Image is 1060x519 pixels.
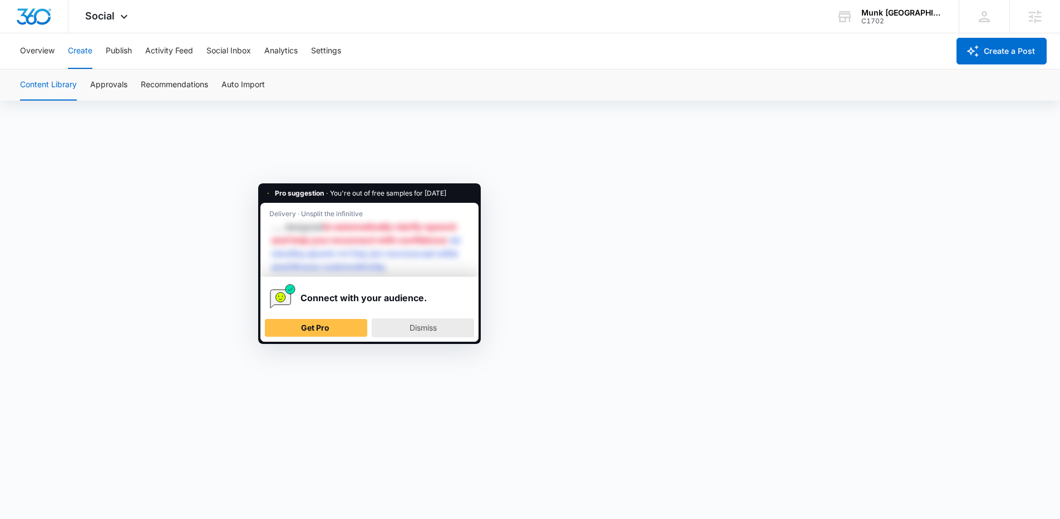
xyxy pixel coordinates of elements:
button: Publish [106,33,132,69]
button: Activity Feed [145,33,193,69]
button: Content Library [20,69,77,101]
button: Overview [20,33,55,69]
button: Settings [311,33,341,69]
button: Recommendations [141,69,208,101]
button: Social Inbox [206,33,251,69]
div: account name [861,8,943,17]
button: Create a Post [957,38,1047,64]
button: Auto Import [221,69,265,101]
button: Analytics [264,33,298,69]
div: account id [861,17,943,25]
span: Social [85,10,115,22]
button: Approvals [90,69,127,101]
button: Create [68,33,92,69]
